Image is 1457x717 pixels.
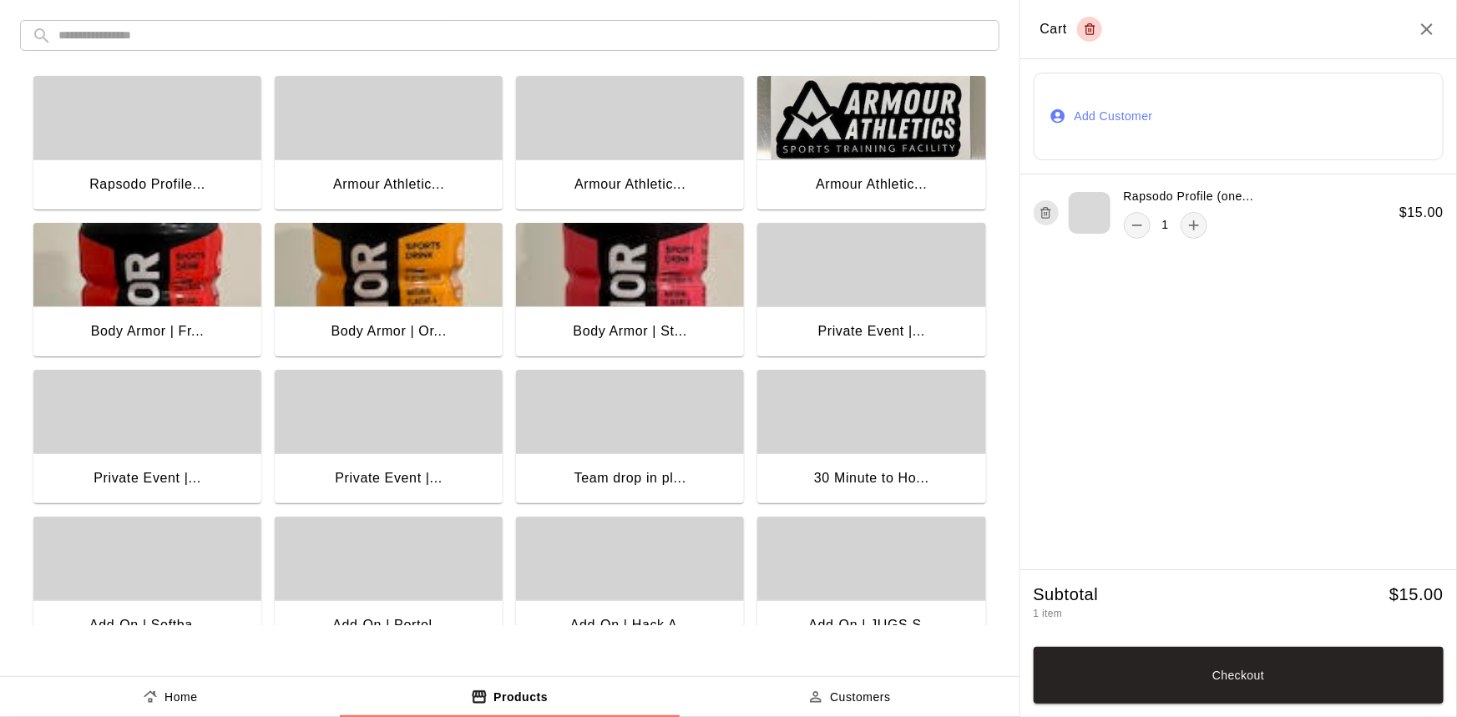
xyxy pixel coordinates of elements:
[89,614,205,636] div: Add-On | Softba...
[516,223,744,306] img: Body Armor | Strawberry Banana | 20oz
[757,76,985,213] button: Armour Athletics Decal | FullArmour Athletic...
[516,223,744,360] button: Body Armor | Strawberry Banana | 20ozBody Armor | St...
[1040,17,1103,42] div: Cart
[1077,17,1102,42] button: Empty cart
[1124,212,1151,239] button: remove
[335,467,443,489] div: Private Event |...
[33,223,261,360] button: Body Armor | Fruit Punch | 20ozBody Armor | Fr...
[757,517,985,654] button: Add-On | JUGS S...
[1034,647,1444,704] button: Checkout
[332,614,445,636] div: Add-On | Portol...
[570,614,691,636] div: Add-On | Hack A...
[275,223,503,306] img: Body Armor | Orange Mango | 20oz
[574,321,688,342] div: Body Armor | St...
[331,321,446,342] div: Body Armor | Or...
[275,517,503,654] button: Add-On | Portol...
[91,321,205,342] div: Body Armor | Fr...
[275,223,503,360] button: Body Armor | Orange Mango | 20ozBody Armor | Or...
[516,370,744,507] button: Team drop in pl...
[493,689,548,706] p: Products
[1162,216,1169,234] p: 1
[1034,583,1099,606] h5: Subtotal
[94,467,201,489] div: Private Event |...
[33,370,261,507] button: Private Event |...
[814,467,929,489] div: 30 Minute to Ho...
[333,174,444,195] div: Armour Athletic...
[830,689,891,706] p: Customers
[1124,188,1254,205] p: Rapsodo Profile (one...
[757,370,985,507] button: 30 Minute to Ho...
[1389,583,1444,606] h5: $ 15.00
[1399,202,1444,224] h6: $ 15.00
[818,321,926,342] div: Private Event |...
[1417,19,1437,39] button: Close
[516,517,744,654] button: Add-On | Hack A...
[809,614,935,636] div: Add-On | JUGS S...
[1181,212,1207,239] button: add
[574,467,686,489] div: Team drop in pl...
[33,223,261,306] img: Body Armor | Fruit Punch | 20oz
[1034,608,1063,619] span: 1 item
[816,174,927,195] div: Armour Athletic...
[89,174,205,195] div: Rapsodo Profile...
[516,76,744,213] button: Armour Athletic...
[1034,73,1444,160] button: Add Customer
[164,689,198,706] p: Home
[574,174,685,195] div: Armour Athletic...
[33,76,261,213] button: Rapsodo Profile...
[757,76,985,159] img: Armour Athletics Decal | Full
[33,517,261,654] button: Add-On | Softba...
[275,370,503,507] button: Private Event |...
[757,223,985,360] button: Private Event |...
[275,76,503,213] button: Armour Athletic...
